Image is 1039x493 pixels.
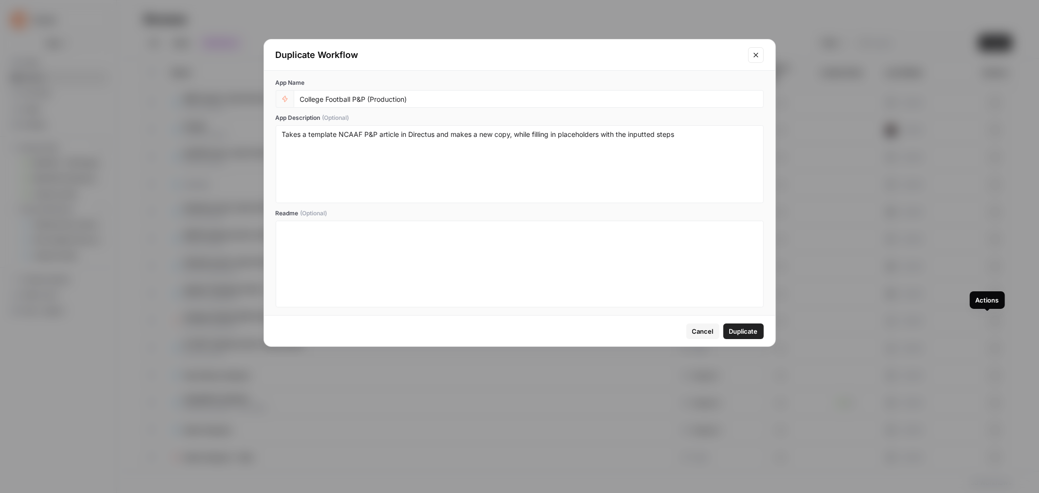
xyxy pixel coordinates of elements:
div: Duplicate Workflow [276,48,742,62]
span: Cancel [692,326,714,336]
span: (Optional) [301,209,327,218]
textarea: Takes a template NCAAF P&P article in Directus and makes a new copy, while filling in placeholder... [282,130,757,199]
label: App Description [276,114,764,122]
label: Readme [276,209,764,218]
label: App Name [276,78,764,87]
div: Actions [976,295,999,305]
button: Close modal [748,47,764,63]
button: Duplicate [723,323,764,339]
input: Untitled [300,95,757,103]
span: (Optional) [322,114,349,122]
button: Cancel [686,323,719,339]
span: Duplicate [729,326,758,336]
